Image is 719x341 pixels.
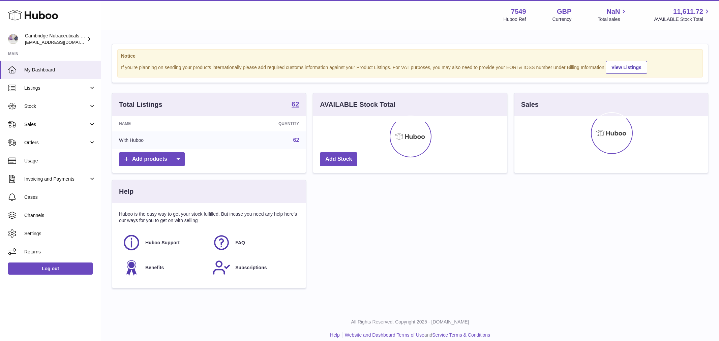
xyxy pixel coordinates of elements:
div: If you're planning on sending your products internationally please add required customs informati... [121,60,699,74]
span: 11,611.72 [673,7,703,16]
h3: Help [119,187,133,196]
a: NaN Total sales [598,7,628,23]
span: AVAILABLE Stock Total [654,16,711,23]
li: and [342,332,490,338]
a: Help [330,332,340,338]
h3: Total Listings [119,100,162,109]
a: Benefits [122,258,206,277]
a: Huboo Support [122,234,206,252]
span: Cases [24,194,96,200]
a: 11,611.72 AVAILABLE Stock Total [654,7,711,23]
a: Add Stock [320,152,357,166]
a: Subscriptions [212,258,296,277]
span: Huboo Support [145,240,180,246]
span: Settings [24,230,96,237]
strong: Notice [121,53,699,59]
span: Subscriptions [235,265,267,271]
a: Add products [119,152,185,166]
p: Huboo is the easy way to get your stock fulfilled. But incase you need any help here's our ways f... [119,211,299,224]
span: Orders [24,139,89,146]
strong: 62 [292,101,299,107]
th: Quantity [214,116,306,131]
span: [EMAIL_ADDRESS][DOMAIN_NAME] [25,39,99,45]
div: Currency [552,16,572,23]
span: Benefits [145,265,164,271]
a: View Listings [606,61,647,74]
div: Huboo Ref [504,16,526,23]
th: Name [112,116,214,131]
span: Usage [24,158,96,164]
a: FAQ [212,234,296,252]
a: 62 [292,101,299,109]
a: Log out [8,262,93,275]
span: Total sales [598,16,628,23]
td: With Huboo [112,131,214,149]
p: All Rights Reserved. Copyright 2025 - [DOMAIN_NAME] [107,319,714,325]
img: qvc@camnutra.com [8,34,18,44]
strong: 7549 [511,7,526,16]
span: Stock [24,103,89,110]
a: Service Terms & Conditions [432,332,490,338]
span: NaN [606,7,620,16]
span: Invoicing and Payments [24,176,89,182]
span: Channels [24,212,96,219]
h3: Sales [521,100,539,109]
h3: AVAILABLE Stock Total [320,100,395,109]
span: Sales [24,121,89,128]
span: Returns [24,249,96,255]
a: Website and Dashboard Terms of Use [345,332,424,338]
div: Cambridge Nutraceuticals Ltd [25,33,86,45]
a: 62 [293,137,299,143]
strong: GBP [557,7,571,16]
span: My Dashboard [24,67,96,73]
span: FAQ [235,240,245,246]
span: Listings [24,85,89,91]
